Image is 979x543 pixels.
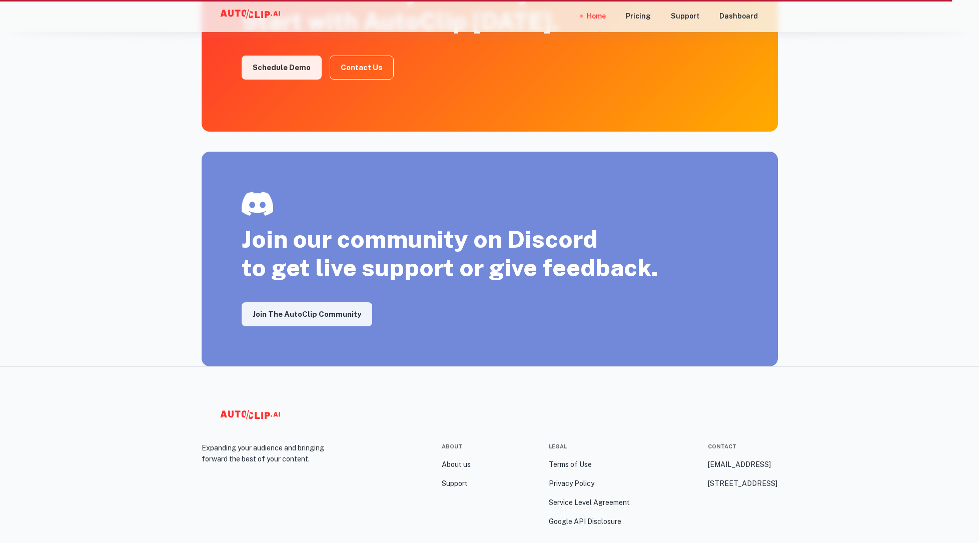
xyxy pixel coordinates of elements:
a: Terms of Use [549,459,592,470]
a: [STREET_ADDRESS] [708,478,777,489]
a: Google API Disclosure [549,516,621,527]
a: Schedule Demo [242,56,322,80]
div: Contact [708,442,736,451]
a: Service Level Agreement [549,497,630,508]
a: [EMAIL_ADDRESS] [708,459,771,470]
div: Legal [549,442,567,451]
img: discord.png [242,192,273,216]
a: Privacy Policy [549,478,594,489]
a: Contact Us [330,56,394,80]
a: Support [442,478,468,489]
div: Join our community on Discord to get live support or give feedback. [242,192,658,282]
a: Join the AutoClip Community [242,302,372,326]
div: About [442,442,462,451]
a: About us [442,459,471,470]
p: Expanding your audience and bringing forward the best of your content. [202,442,346,464]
